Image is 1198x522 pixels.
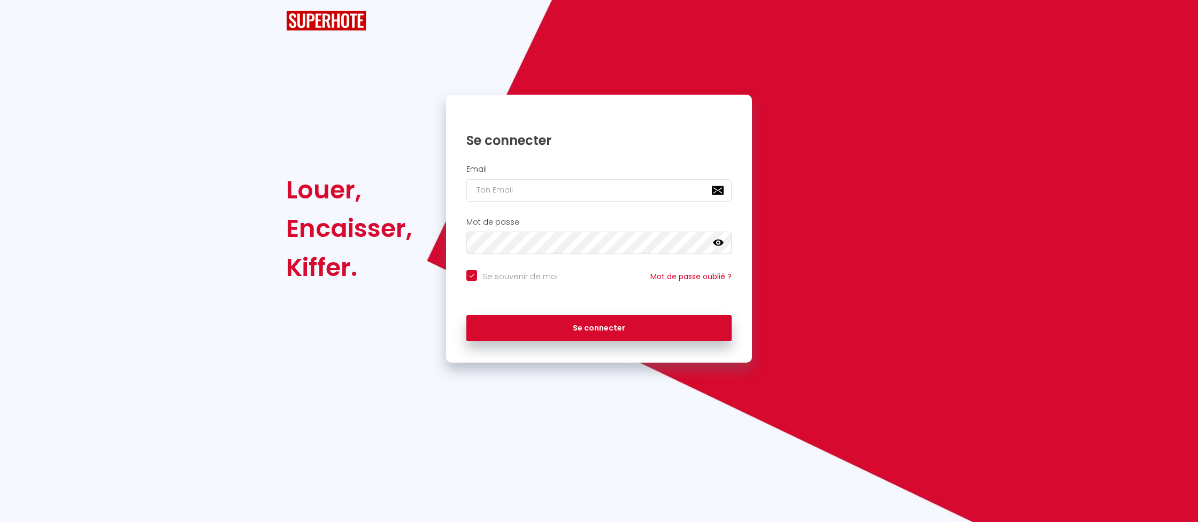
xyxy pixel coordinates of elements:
div: Louer, [286,171,412,209]
input: Ton Email [466,179,732,202]
button: Se connecter [466,315,732,342]
div: Encaisser, [286,209,412,248]
h2: Email [466,165,732,174]
img: SuperHote logo [286,11,366,30]
div: Kiffer. [286,248,412,287]
h1: Se connecter [466,132,732,149]
a: Mot de passe oublié ? [650,271,732,282]
h2: Mot de passe [466,218,732,227]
